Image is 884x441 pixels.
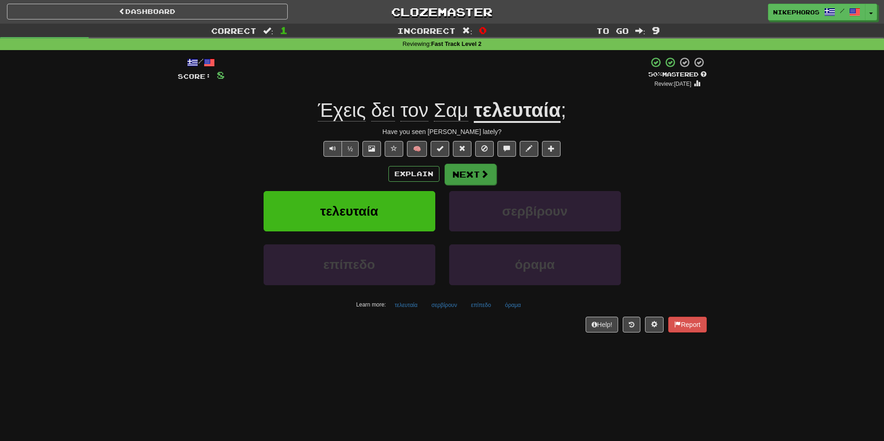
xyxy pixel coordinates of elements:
div: / [178,57,225,68]
button: επίπεδο [264,244,435,285]
strong: Fast Track Level 2 [431,41,482,47]
span: Nikephoros [773,8,819,16]
button: επίπεδο [466,298,496,312]
span: επίπεδο [323,257,375,272]
button: Set this sentence to 100% Mastered (alt+m) [431,141,449,157]
small: Learn more: [356,301,386,308]
a: Nikephoros / [768,4,865,20]
span: Score: [178,72,211,80]
button: Play sentence audio (ctl+space) [323,141,342,157]
button: όραμα [500,298,526,312]
button: ½ [342,141,359,157]
span: Correct [211,26,257,35]
button: Report [668,317,706,332]
span: τον [400,99,428,121]
div: Have you seen [PERSON_NAME] lately? [178,127,707,136]
span: 0 [479,25,487,36]
span: : [462,27,472,35]
span: τελευταία [320,204,378,218]
span: σερβίρουν [502,204,568,218]
button: Discuss sentence (alt+u) [497,141,516,157]
span: : [263,27,273,35]
button: σερβίρουν [449,191,621,231]
button: Edit sentence (alt+d) [520,141,538,157]
button: όραμα [449,244,621,285]
button: τελευταία [390,298,423,312]
span: 50 % [648,70,662,78]
button: Help! [586,317,619,332]
button: Ignore sentence (alt+i) [475,141,494,157]
button: Round history (alt+y) [623,317,640,332]
span: 9 [652,25,660,36]
div: Mastered [648,70,707,79]
span: 1 [280,25,288,36]
a: Dashboard [7,4,288,19]
button: Reset to 0% Mastered (alt+r) [453,141,471,157]
u: τελευταία [474,99,561,123]
small: Review: [DATE] [654,81,691,87]
div: Text-to-speech controls [322,141,359,157]
button: τελευταία [264,191,435,231]
button: Show image (alt+x) [362,141,381,157]
span: To go [596,26,629,35]
button: σερβίρουν [426,298,462,312]
span: : [635,27,645,35]
a: Clozemaster [302,4,582,20]
span: / [840,7,845,14]
span: όραμα [515,257,555,272]
span: 8 [217,69,225,81]
span: δει [371,99,395,121]
button: Next [445,164,497,185]
button: Favorite sentence (alt+f) [385,141,403,157]
span: Incorrect [397,26,456,35]
button: Explain [388,166,439,182]
span: Σαμ [434,99,468,121]
span: ; [561,99,566,121]
button: Add to collection (alt+a) [542,141,561,157]
span: Έχεις [318,99,366,121]
button: 🧠 [407,141,427,157]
